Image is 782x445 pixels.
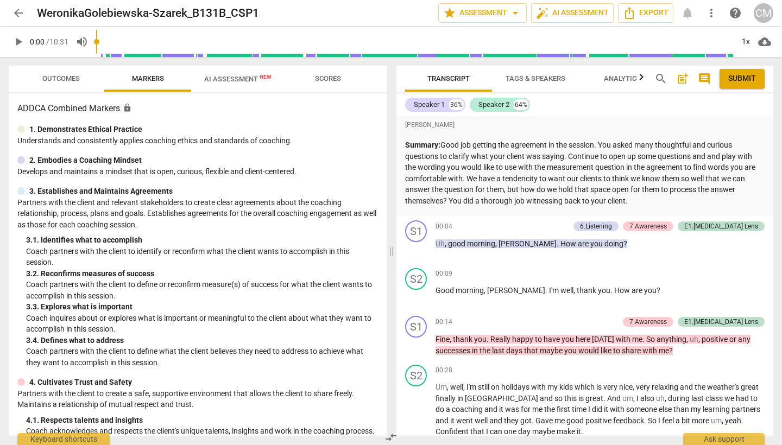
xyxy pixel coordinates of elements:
[728,73,756,84] span: Submit
[438,3,527,23] button: Assessment
[29,186,173,197] p: 3. Establishes and Maintains Agreements
[436,286,456,295] span: Good
[686,335,690,344] span: ,
[478,383,491,391] span: still
[453,335,474,344] span: thank
[601,346,613,355] span: like
[754,3,773,23] div: CM
[642,346,659,355] span: with
[557,427,577,436] span: make
[456,286,484,295] span: morning
[484,405,499,414] span: and
[680,383,695,391] span: and
[729,7,742,20] span: help
[457,394,465,403] span: in
[619,383,633,391] span: nice
[436,394,457,403] span: finally
[509,7,522,20] span: arrow_drop_down
[640,394,656,403] span: also
[405,139,765,206] p: Good job getting the agreement in the session. You asked many thoughtful and curious questions to...
[427,74,470,82] span: Transcript
[487,286,545,295] span: [PERSON_NAME]
[123,103,132,112] span: Assessment is enabled for this document. The competency model is locked and follows the assessmen...
[629,317,667,327] div: 7.Awareness
[603,394,607,403] span: .
[30,37,45,46] span: 0:00
[623,7,669,20] span: Export
[691,405,703,414] span: my
[592,335,616,344] span: [DATE]
[26,279,378,301] p: Coach partners with the client to define or reconfirm measure(s) of success for what the client w...
[46,37,68,46] span: / 10:31
[578,394,585,403] span: is
[657,335,686,344] span: anything
[603,383,619,391] span: very
[466,383,478,391] span: I'm
[17,102,378,115] h3: ADDCA Combined Markers
[758,35,771,48] span: cloud_download
[512,335,535,344] span: happy
[549,286,560,295] span: I'm
[518,427,532,436] span: day
[414,99,445,110] div: Speaker 1
[604,405,610,414] span: it
[531,383,547,391] span: with
[656,394,665,403] span: Filler word
[545,286,549,295] span: .
[690,335,698,344] span: Filler word
[532,405,544,414] span: me
[450,335,453,344] span: ,
[450,416,456,425] span: it
[26,335,378,346] div: 3. 4. Defines what to address
[436,335,450,344] span: Fine
[741,416,743,425] span: .
[544,335,562,344] span: have
[29,377,132,388] p: 4. Cultivates Trust and Safety
[698,335,702,344] span: ,
[540,394,554,403] span: and
[562,335,576,344] span: you
[492,346,506,355] span: last
[480,346,492,355] span: the
[607,394,622,403] span: And
[490,427,504,436] span: can
[436,416,450,425] span: and
[9,32,28,52] button: Play
[26,313,378,335] p: Coach inquires about or explores what is important or meaningful to the client about what they wa...
[633,394,636,403] span: ,
[573,286,577,295] span: ,
[499,405,505,414] span: it
[478,99,509,110] div: Speaker 2
[616,335,632,344] span: with
[683,433,765,445] div: Ask support
[540,346,564,355] span: maybe
[547,383,559,391] span: my
[659,346,669,355] span: me
[436,405,446,414] span: do
[572,405,588,414] span: time
[260,74,272,80] span: New
[436,239,445,248] span: Filler word
[26,234,378,246] div: 3. 1. Identifies what to accomplish
[648,416,658,425] span: So
[436,346,472,355] span: successes
[738,335,751,344] span: any
[436,317,452,327] span: 00:14
[501,383,531,391] span: holidays
[726,3,745,23] a: Help
[622,394,633,403] span: Filler word
[26,425,378,437] p: Coach acknowledges and respects the client's unique talents, insights and work in the coaching pr...
[475,416,489,425] span: well
[26,301,378,313] div: 3. 3. Explores what is important
[450,383,463,391] span: well
[506,346,524,355] span: days
[636,383,652,391] span: very
[720,69,765,88] button: Please Do Not Submit until your Assessment is Complete
[632,335,642,344] span: me
[17,433,110,445] div: Keyboard shortcuts
[696,70,713,87] button: Show/Hide comments
[17,388,378,410] p: Partners with the client to create a safe, supportive environment that allows the client to share...
[520,416,532,425] span: got
[405,365,427,386] div: Change speaker
[554,394,564,403] span: so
